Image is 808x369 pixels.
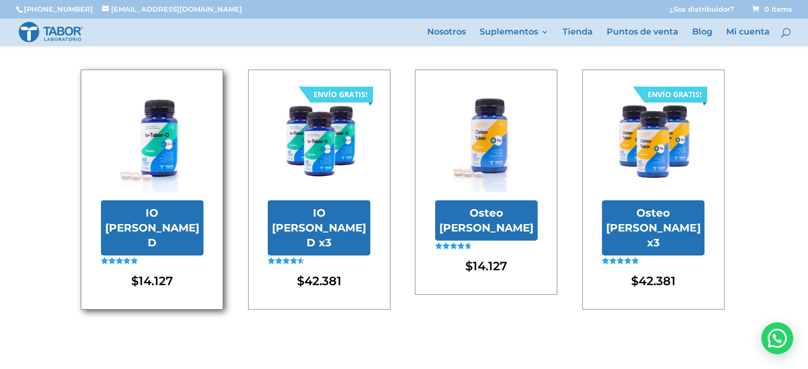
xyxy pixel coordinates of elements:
span: $ [631,273,639,288]
img: IO Tabor D x3 [268,89,370,192]
a: Tienda [563,28,593,46]
span: Valorado en de 5 [435,243,470,273]
span: 0 Items [752,5,792,13]
img: Osteo Tabor x3 [602,89,704,192]
div: ENVÍO GRATIS! [648,87,702,102]
bdi: 42.381 [631,273,676,288]
a: Puntos de venta [607,28,678,46]
a: IO Tabor D con pastillasIO [PERSON_NAME] DValorado en 4.92 de 5 $14.127 [101,89,203,289]
a: Osteo Tabor x3 ENVÍO GRATIS! Osteo [PERSON_NAME] x3Valorado en 5.00 de 5 $42.381 [602,89,704,289]
a: Blog [692,28,712,46]
a: [EMAIL_ADDRESS][DOMAIN_NAME] [102,5,242,13]
h2: IO [PERSON_NAME] D [101,200,203,255]
span: Valorado en de 5 [602,258,639,288]
a: Nosotros [427,28,466,46]
a: IO Tabor D x3 ENVÍO GRATIS! IO [PERSON_NAME] D x3Valorado en 4.56 de 5 $42.381 [268,89,370,289]
img: Laboratorio Tabor [18,21,84,44]
span: Valorado en de 5 [101,258,137,288]
img: IO Tabor D con pastillas [101,89,203,192]
a: Suplementos [480,28,549,46]
div: Valorado en 4.73 de 5 [435,243,472,250]
div: Valorado en 4.56 de 5 [268,258,304,264]
bdi: 14.127 [465,259,507,273]
a: Osteo Tabor con pastillasOsteo [PERSON_NAME]Valorado en 4.73 de 5 $14.127 [435,89,538,274]
div: Valorado en 4.92 de 5 [101,258,138,264]
h2: Osteo [PERSON_NAME] [435,200,538,241]
bdi: 14.127 [131,273,173,288]
bdi: 42.381 [297,273,342,288]
span: $ [297,273,304,288]
a: 0 Items [750,5,792,13]
div: ENVÍO GRATIS! [313,87,368,102]
a: ¿Sos distribuidor? [669,6,734,18]
h2: IO [PERSON_NAME] D x3 [268,200,370,255]
span: Valorado en de 5 [268,258,301,295]
img: Osteo Tabor con pastillas [435,89,538,192]
h2: Osteo [PERSON_NAME] x3 [602,200,704,255]
div: Valorado en 5.00 de 5 [602,258,639,264]
span: $ [131,273,139,288]
span: $ [465,259,473,273]
a: Mi cuenta [726,28,770,46]
a: [PHONE_NUMBER] [24,5,93,13]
